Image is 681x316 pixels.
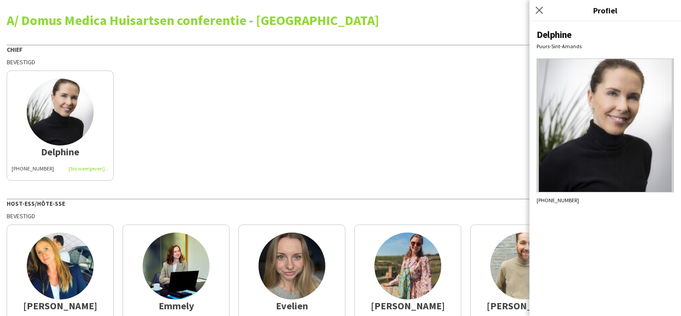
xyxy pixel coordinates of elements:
h3: Profiel [529,4,681,16]
img: thumb-1494c9e1-300a-4625-b0d1-33e9ad9845e9.png [374,233,441,299]
div: A/ Domus Medica Huisartsen conferentie - [GEOGRAPHIC_DATA] [7,13,674,27]
div: [PERSON_NAME] [475,302,572,310]
img: thumb-659172e6ece72.jpg [143,233,209,299]
div: Bevestigd [7,58,674,66]
img: thumb-606c80ca3b8b8.jpeg [258,233,325,299]
img: thumb-64181fb68ef7b.jpg [27,79,94,146]
img: thumb-685eed9b055ab.png [27,233,94,299]
div: Evelien [243,302,340,310]
span: [PHONE_NUMBER] [537,197,579,204]
div: Chief [7,45,674,54]
div: [PERSON_NAME] [12,302,109,310]
img: thumb-63844a6fd80f1.jpeg [490,233,557,299]
div: Delphine [12,148,109,156]
span: [PHONE_NUMBER] [12,165,54,172]
div: Bevestigd [7,212,674,220]
div: Host-ess/Hôte-sse [7,199,674,208]
div: Puurs-Sint-Amands [537,43,674,50]
div: Delphine [537,29,674,41]
div: Emmely [127,302,225,310]
img: Crew avatar of foto [537,58,674,192]
div: [PERSON_NAME] [359,302,456,310]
